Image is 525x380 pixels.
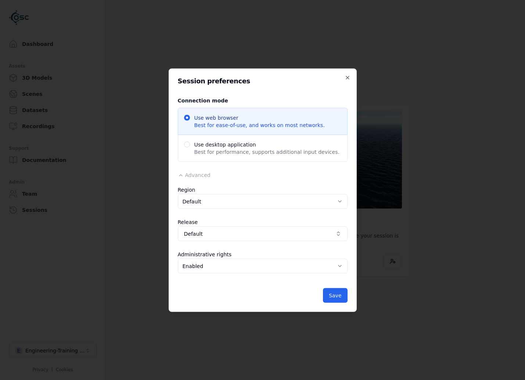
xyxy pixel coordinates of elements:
label: Administrative rights [178,251,232,257]
span: Use web browser [178,108,348,135]
button: Save [323,288,347,303]
span: Use desktop application [178,134,348,162]
h2: Session preferences [178,77,348,84]
label: Release [178,219,198,225]
span: Default [184,230,332,237]
span: Advanced [185,172,211,178]
span: Use desktop application [194,141,339,148]
span: Best for performance, supports additional input devices. [194,148,339,155]
span: Use web browser [194,114,325,121]
button: Advanced [178,171,211,178]
legend: Connection mode [178,96,228,105]
label: Region [178,187,195,192]
span: Best for ease-of-use, and works on most networks. [194,121,325,129]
